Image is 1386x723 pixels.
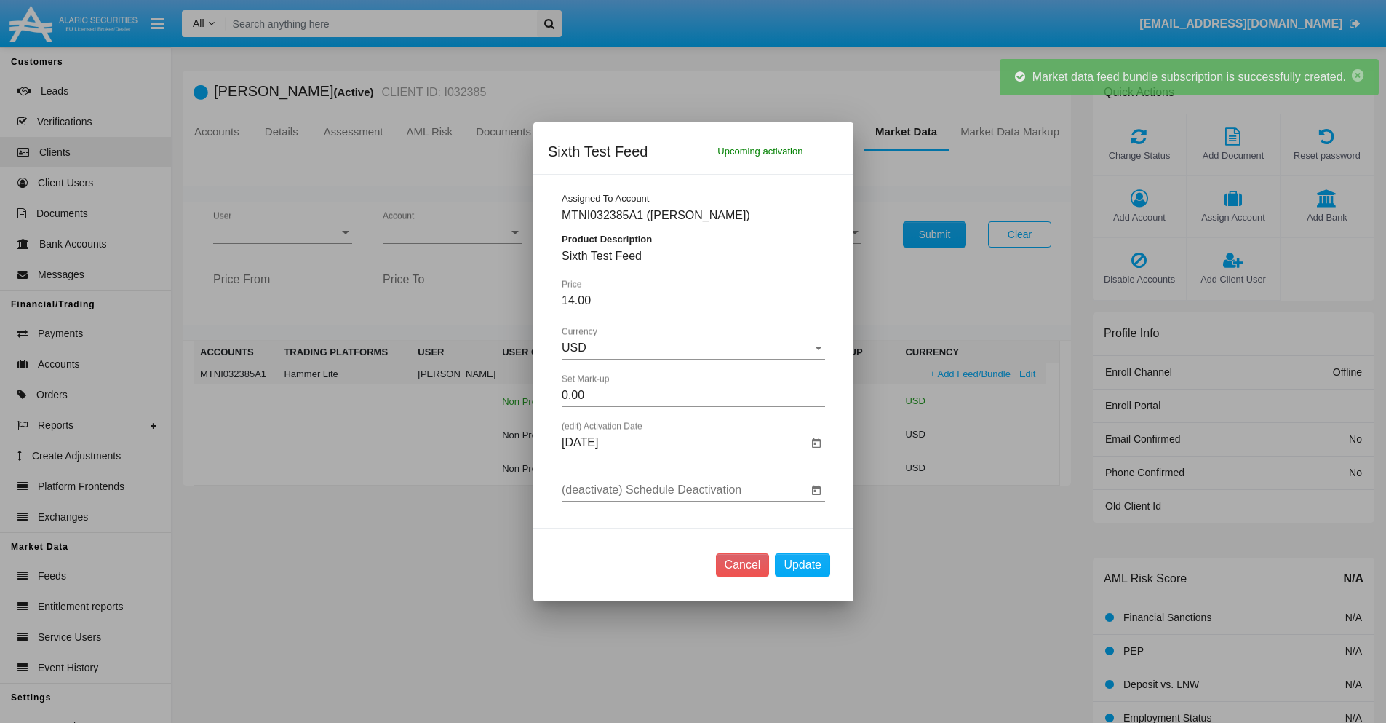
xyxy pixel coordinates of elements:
[562,209,750,221] span: MTNI032385A1 ([PERSON_NAME])
[775,553,830,577] button: Update
[717,140,802,163] span: Upcoming activation
[1032,71,1346,83] span: Market data feed bundle subscription is successfully created.
[562,234,652,245] span: Product Description
[562,250,642,262] span: Sixth Test Feed
[808,481,825,499] button: Open calendar
[808,434,825,451] button: Open calendar
[562,341,586,354] span: USD
[715,553,769,577] button: Cancel
[548,140,648,163] span: Sixth Test Feed
[562,193,649,204] span: Assigned To Account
